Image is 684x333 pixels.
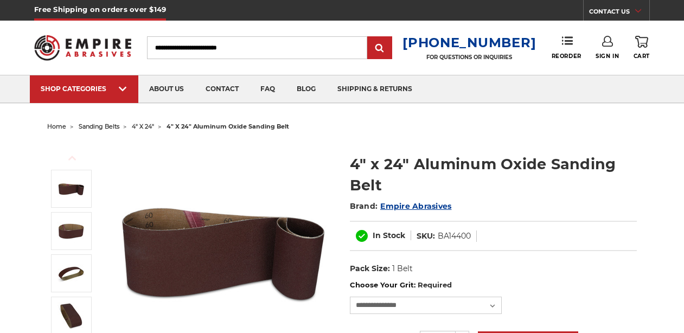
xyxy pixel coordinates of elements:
[59,146,85,170] button: Previous
[57,260,85,287] img: 4" x 24" Sanding Belt - Aluminum Oxide
[369,37,391,59] input: Submit
[380,201,451,211] a: Empire Abrasives
[132,123,154,130] a: 4" x 24"
[167,123,289,130] span: 4" x 24" aluminum oxide sanding belt
[373,230,405,240] span: In Stock
[438,230,471,242] dd: BA14400
[350,153,637,196] h1: 4" x 24" Aluminum Oxide Sanding Belt
[392,263,413,274] dd: 1 Belt
[418,280,452,289] small: Required
[350,280,637,291] label: Choose Your Grit:
[41,85,127,93] div: SHOP CATEGORIES
[195,75,250,103] a: contact
[552,53,581,60] span: Reorder
[634,53,650,60] span: Cart
[589,5,649,21] a: CONTACT US
[552,36,581,59] a: Reorder
[138,75,195,103] a: about us
[402,35,536,50] a: [PHONE_NUMBER]
[350,201,378,211] span: Brand:
[327,75,423,103] a: shipping & returns
[57,217,85,245] img: 4" x 24" AOX Sanding Belt
[286,75,327,103] a: blog
[596,53,619,60] span: Sign In
[634,36,650,60] a: Cart
[57,302,85,329] img: 4" x 24" Sanding Belt - AOX
[350,263,390,274] dt: Pack Size:
[57,175,85,202] img: 4" x 24" Aluminum Oxide Sanding Belt
[47,123,66,130] a: home
[402,54,536,61] p: FOR QUESTIONS OR INQUIRIES
[79,123,119,130] a: sanding belts
[417,230,435,242] dt: SKU:
[250,75,286,103] a: faq
[34,29,131,67] img: Empire Abrasives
